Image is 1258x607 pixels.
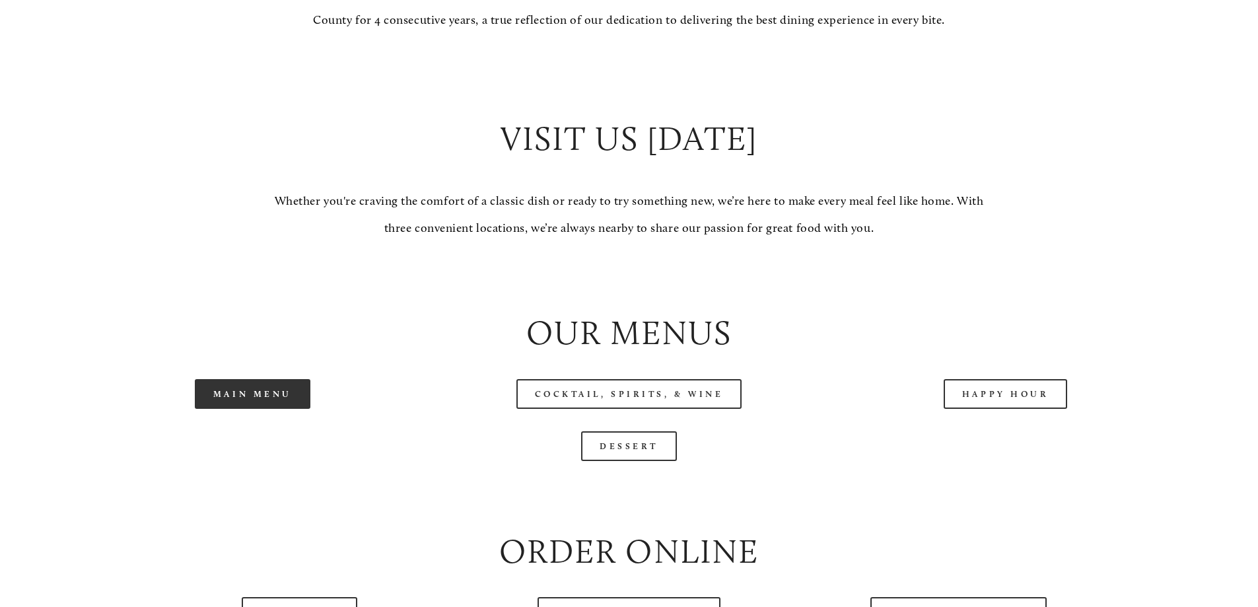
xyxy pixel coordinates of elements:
h2: Our Menus [75,310,1182,357]
h2: Order Online [75,528,1182,575]
h2: Visit Us [DATE] [263,116,994,162]
a: Main Menu [195,379,310,409]
p: Whether you're craving the comfort of a classic dish or ready to try something new, we’re here to... [263,188,994,242]
a: Dessert [581,431,677,461]
a: Cocktail, Spirits, & Wine [516,379,742,409]
a: Happy Hour [944,379,1068,409]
